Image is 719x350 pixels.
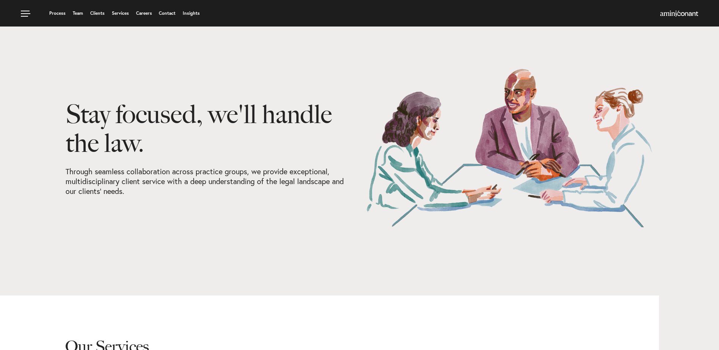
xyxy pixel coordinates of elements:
[136,11,152,16] a: Careers
[365,68,653,227] img: Our Services
[66,167,354,196] p: Through seamless collaboration across practice groups, we provide exceptional, multidisciplinary ...
[73,11,83,16] a: Team
[159,11,175,16] a: Contact
[183,11,200,16] a: Insights
[49,11,66,16] a: Process
[660,11,698,17] img: Amini & Conant
[660,11,698,17] a: Home
[66,100,354,167] h1: Stay focused, we'll handle the law.
[90,11,105,16] a: Clients
[112,11,129,16] a: Services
